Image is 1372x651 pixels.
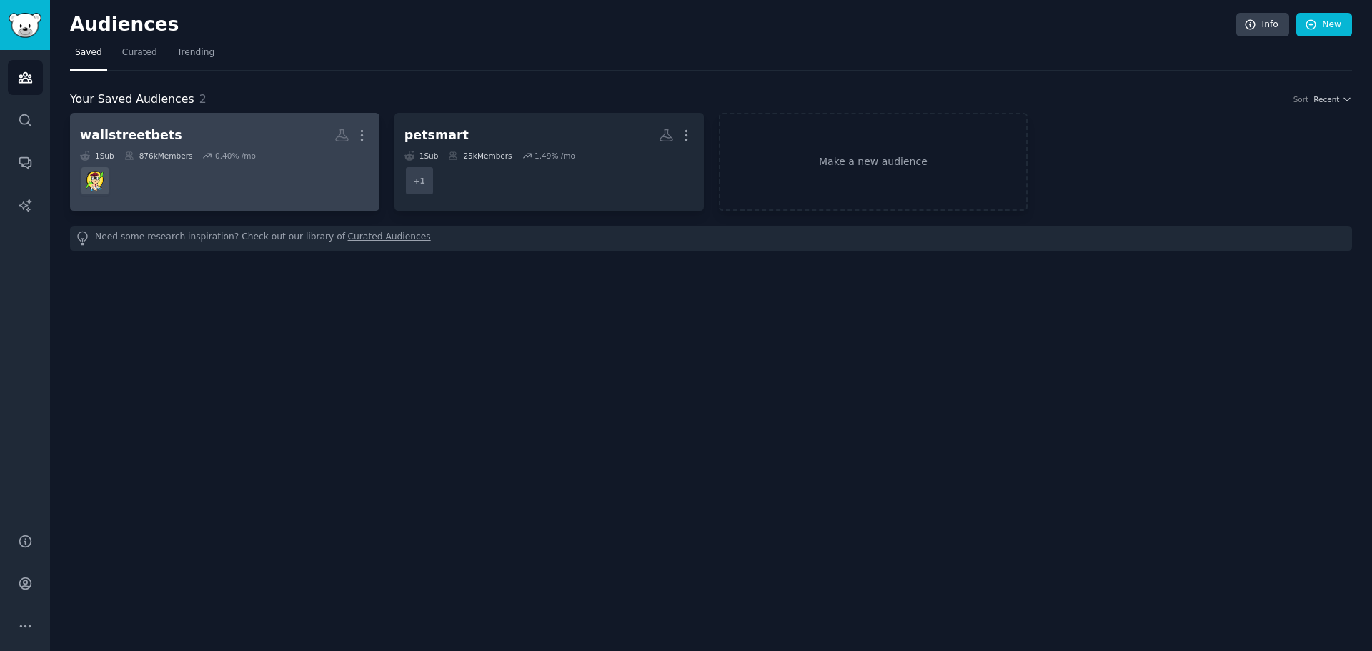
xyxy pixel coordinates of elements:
img: GummySearch logo [9,13,41,38]
div: petsmart [404,126,469,144]
span: Trending [177,46,214,59]
span: Your Saved Audiences [70,91,194,109]
a: New [1296,13,1352,37]
div: + 1 [404,166,434,196]
div: Sort [1293,94,1309,104]
div: 25k Members [448,151,512,161]
div: 1.49 % /mo [535,151,575,161]
a: Info [1236,13,1289,37]
a: petsmart1Sub25kMembers1.49% /mo+1 [394,113,704,211]
div: 876k Members [124,151,193,161]
a: Trending [172,41,219,71]
div: 0.40 % /mo [215,151,256,161]
div: wallstreetbets [80,126,182,144]
div: 1 Sub [404,151,439,161]
a: Saved [70,41,107,71]
span: Curated [122,46,157,59]
span: 2 [199,92,207,106]
span: Saved [75,46,102,59]
img: Wallstreetbetsnew [84,169,106,192]
button: Recent [1313,94,1352,104]
a: Curated Audiences [348,231,431,246]
a: Curated [117,41,162,71]
a: Make a new audience [719,113,1028,211]
div: Need some research inspiration? Check out our library of [70,226,1352,251]
div: 1 Sub [80,151,114,161]
span: Recent [1313,94,1339,104]
h2: Audiences [70,14,1236,36]
a: wallstreetbets1Sub876kMembers0.40% /moWallstreetbetsnew [70,113,379,211]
